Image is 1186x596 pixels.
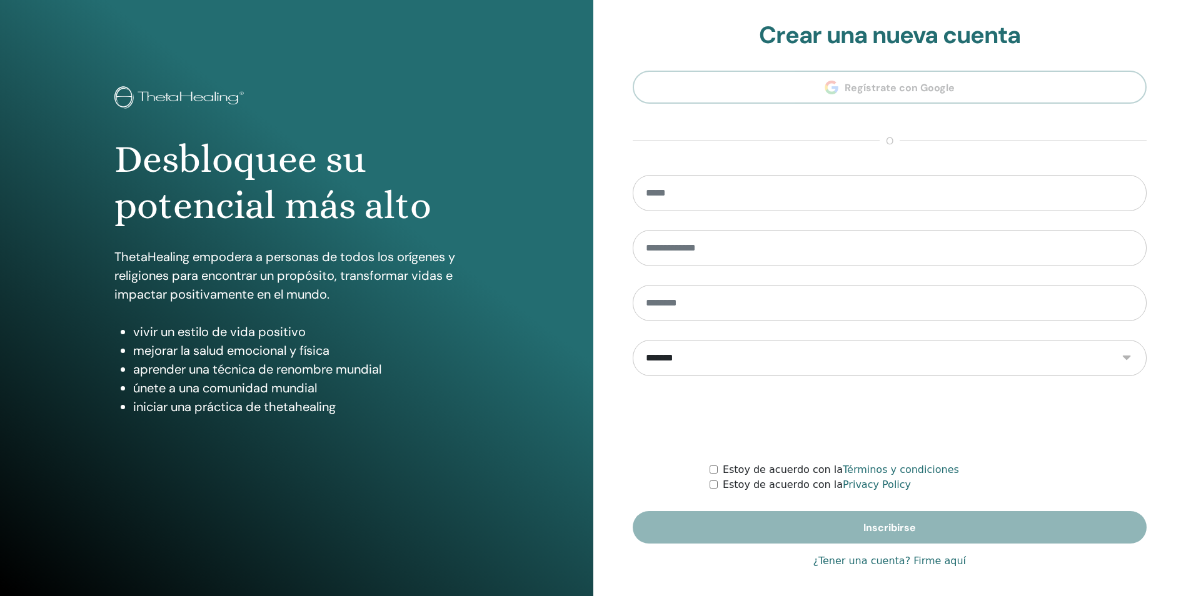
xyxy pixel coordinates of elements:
[133,322,478,341] li: vivir un estilo de vida positivo
[633,21,1147,50] h2: Crear una nueva cuenta
[114,247,478,304] p: ThetaHealing empodera a personas de todos los orígenes y religiones para encontrar un propósito, ...
[880,134,900,149] span: o
[133,341,478,360] li: mejorar la salud emocional y física
[723,462,959,477] label: Estoy de acuerdo con la
[813,554,966,569] a: ¿Tener una cuenta? Firme aquí
[133,360,478,379] li: aprender una técnica de renombre mundial
[843,464,959,475] a: Términos y condiciones
[843,479,911,490] a: Privacy Policy
[723,477,911,492] label: Estoy de acuerdo con la
[114,136,478,229] h1: Desbloquee su potencial más alto
[133,397,478,416] li: iniciar una práctica de thetahealing
[133,379,478,397] li: únete a una comunidad mundial
[795,395,985,444] iframe: reCAPTCHA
